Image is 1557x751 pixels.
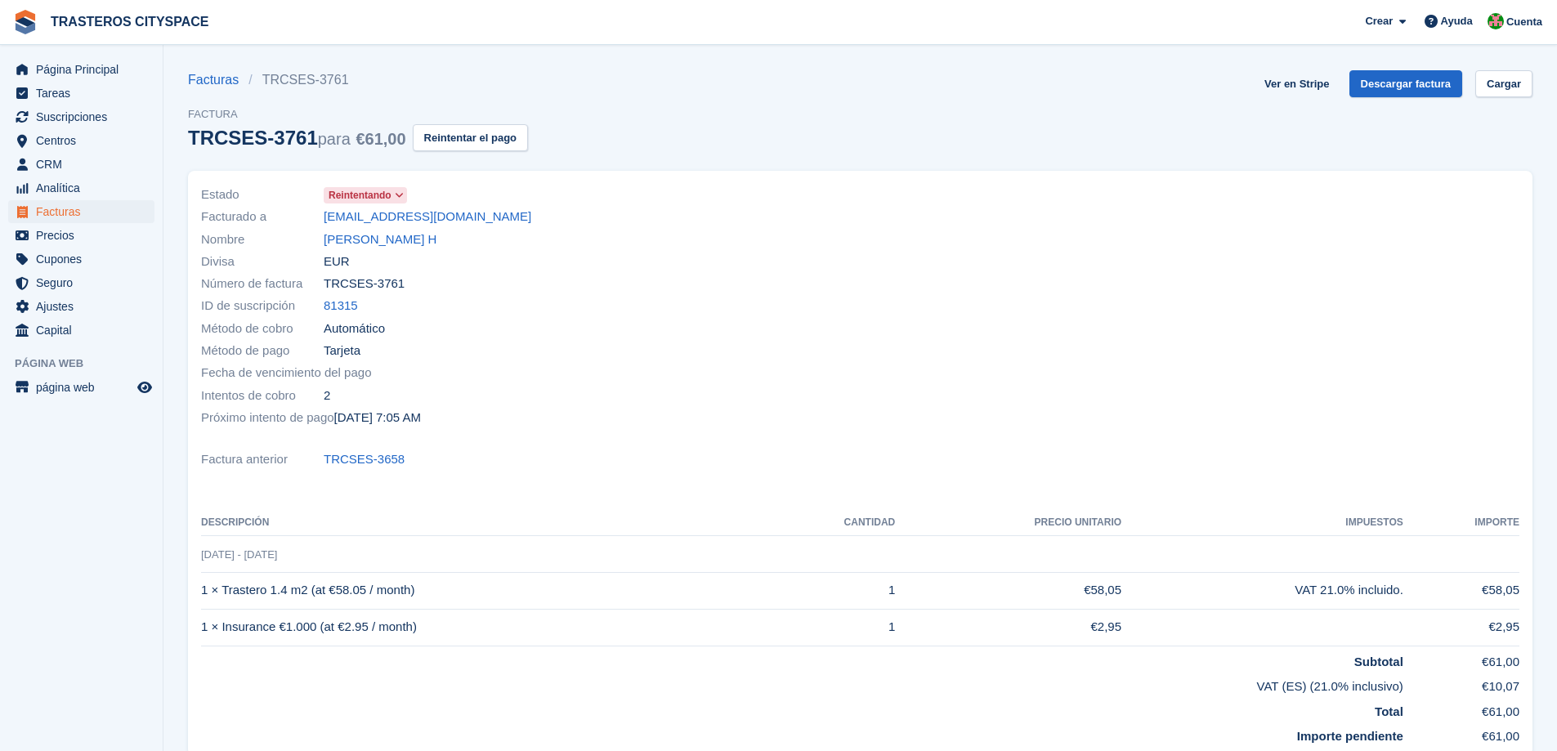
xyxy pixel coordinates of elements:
span: página web [36,376,134,399]
a: Ver en Stripe [1258,70,1336,97]
td: €61,00 [1403,696,1519,722]
a: [PERSON_NAME] H [324,230,436,249]
td: 1 × Trastero 1.4 m2 (at €58.05 / month) [201,572,762,609]
span: Reintentando [329,188,391,203]
td: 1 [762,572,895,609]
td: €58,05 [1403,572,1519,609]
strong: Subtotal [1354,655,1403,668]
td: 1 [762,609,895,646]
a: Descargar factura [1349,70,1463,97]
td: €61,00 [1403,646,1519,671]
a: Facturas [188,70,248,90]
span: Divisa [201,253,324,271]
span: Crear [1365,13,1393,29]
a: menu [8,295,154,318]
span: ID de suscripción [201,297,324,315]
span: [DATE] - [DATE] [201,548,277,561]
span: Fecha de vencimiento del pago [201,364,371,382]
strong: Total [1375,704,1403,718]
a: menu [8,105,154,128]
td: €2,95 [895,609,1121,646]
td: VAT (ES) (21.0% inclusivo) [201,671,1403,696]
span: Ajustes [36,295,134,318]
span: €61,00 [356,130,405,148]
a: 81315 [324,297,358,315]
a: menu [8,58,154,81]
th: Precio unitario [895,510,1121,536]
span: Cupones [36,248,134,270]
a: menu [8,82,154,105]
a: menu [8,129,154,152]
td: 1 × Insurance €1.000 (at €2.95 / month) [201,609,762,646]
img: CitySpace [1488,13,1504,29]
button: Reintentar el pago [413,124,528,151]
th: CANTIDAD [762,510,895,536]
span: Cuenta [1506,14,1542,30]
a: menú [8,376,154,399]
span: Página Principal [36,58,134,81]
a: Reintentando [324,186,407,204]
span: Precios [36,224,134,247]
td: €10,07 [1403,671,1519,696]
span: Método de cobro [201,320,324,338]
a: Cargar [1475,70,1532,97]
div: TRCSES-3761 [188,127,406,149]
span: 2 [324,387,330,405]
span: CRM [36,153,134,176]
nav: breadcrumbs [188,70,528,90]
span: Centros [36,129,134,152]
a: TRCSES-3658 [324,450,405,469]
a: menu [8,200,154,223]
span: Facturas [36,200,134,223]
a: menu [8,224,154,247]
span: Analítica [36,177,134,199]
th: Descripción [201,510,762,536]
td: €58,05 [895,572,1121,609]
span: para [318,130,351,148]
span: Tarjeta [324,342,360,360]
span: Seguro [36,271,134,294]
td: €2,95 [1403,609,1519,646]
td: €61,00 [1403,721,1519,746]
time: 2025-10-04 05:05:48 UTC [334,409,421,427]
span: Capital [36,319,134,342]
img: stora-icon-8386f47178a22dfd0bd8f6a31ec36ba5ce8667c1dd55bd0f319d3a0aa187defe.svg [13,10,38,34]
span: EUR [324,253,350,271]
a: Vista previa de la tienda [135,378,154,397]
span: Número de factura [201,275,324,293]
span: Tareas [36,82,134,105]
th: Importe [1403,510,1519,536]
span: Automático [324,320,385,338]
th: Impuestos [1121,510,1403,536]
span: Estado [201,186,324,204]
a: menu [8,248,154,270]
span: Método de pago [201,342,324,360]
a: menu [8,177,154,199]
div: VAT 21.0% incluido. [1121,581,1403,600]
a: TRASTEROS CITYSPACE [44,8,216,35]
span: Página web [15,355,163,372]
a: [EMAIL_ADDRESS][DOMAIN_NAME] [324,208,531,226]
span: Facturado a [201,208,324,226]
span: Intentos de cobro [201,387,324,405]
a: menu [8,153,154,176]
span: Nombre [201,230,324,249]
span: TRCSES-3761 [324,275,405,293]
a: menu [8,271,154,294]
span: Factura [188,106,528,123]
span: Próximo intento de pago [201,409,334,427]
span: Ayuda [1441,13,1473,29]
span: Factura anterior [201,450,324,469]
a: menu [8,319,154,342]
strong: Importe pendiente [1297,729,1403,743]
span: Suscripciones [36,105,134,128]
